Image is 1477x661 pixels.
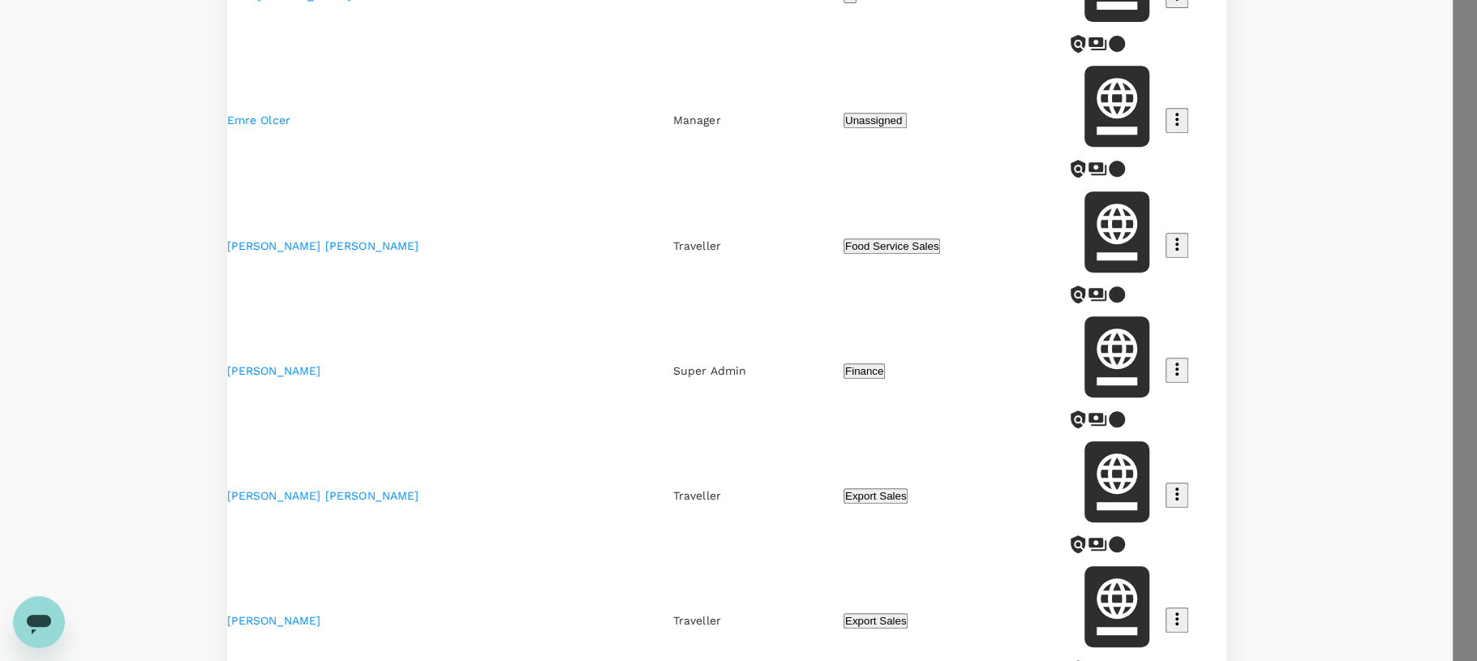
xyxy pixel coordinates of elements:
iframe: Button to launch messaging window [13,596,65,648]
span: Finance [845,365,883,377]
span: Super Admin [673,364,747,377]
a: [PERSON_NAME] [PERSON_NAME] [227,489,419,502]
span: Traveller [673,239,721,252]
span: Traveller [673,614,721,627]
a: [PERSON_NAME] [227,614,321,627]
span: Manager [673,114,721,127]
span: Export Sales [845,615,907,627]
span: Traveller [673,489,721,502]
button: Unassigned [844,113,907,128]
a: [PERSON_NAME] [227,364,321,377]
span: Export Sales [845,490,907,502]
a: Emre Olcer [227,114,291,127]
span: Food Service Sales [845,240,939,252]
a: [PERSON_NAME] [PERSON_NAME] [227,239,419,252]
